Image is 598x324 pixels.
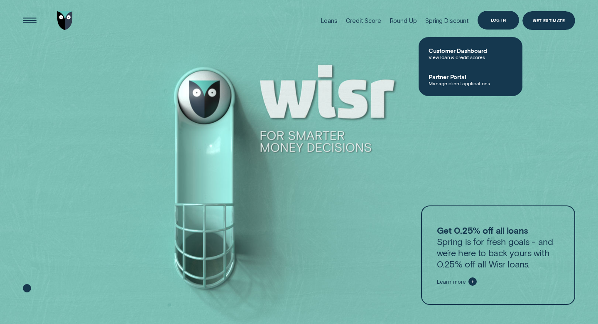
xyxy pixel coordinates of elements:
div: Log in [491,18,506,22]
div: Credit Score [346,17,381,24]
button: Open Menu [20,11,39,30]
a: Customer DashboardView loan & credit scores [419,40,522,67]
a: Get 0.25% off all loansSpring is for fresh goals - and we’re here to back yours with 0.25% off al... [421,205,575,304]
div: Round Up [390,17,417,24]
span: Learn more [437,278,466,285]
a: Partner PortalManage client applications [419,67,522,93]
button: Log in [478,11,519,30]
a: Get Estimate [522,11,575,30]
span: Customer Dashboard [429,47,512,54]
span: Partner Portal [429,73,512,80]
div: Spring Discount [425,17,469,24]
span: Manage client applications [429,80,512,86]
span: View loan & credit scores [429,54,512,60]
p: Spring is for fresh goals - and we’re here to back yours with 0.25% off all Wisr loans. [437,225,560,270]
img: Wisr [57,11,73,30]
strong: Get 0.25% off all loans [437,225,528,235]
div: Loans [321,17,337,24]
